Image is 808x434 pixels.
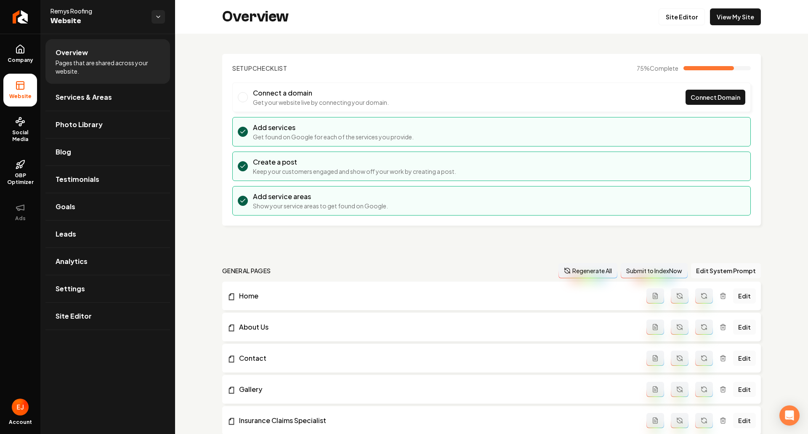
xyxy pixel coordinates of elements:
[45,111,170,138] a: Photo Library
[733,382,756,397] a: Edit
[733,413,756,428] a: Edit
[56,174,99,184] span: Testimonials
[56,92,112,102] span: Services & Areas
[9,419,32,426] span: Account
[56,229,76,239] span: Leads
[45,138,170,165] a: Blog
[45,84,170,111] a: Services & Areas
[253,157,456,167] h3: Create a post
[227,353,646,363] a: Contact
[691,93,740,102] span: Connect Domain
[232,64,287,72] h2: Checklist
[3,37,37,70] a: Company
[621,263,688,278] button: Submit to IndexNow
[222,266,271,275] h2: general pages
[3,172,37,186] span: GBP Optimizer
[45,221,170,248] a: Leads
[253,98,389,107] p: Get your website live by connecting your domain.
[45,275,170,302] a: Settings
[12,215,29,222] span: Ads
[3,196,37,229] button: Ads
[56,202,75,212] span: Goals
[710,8,761,25] a: View My Site
[253,202,388,210] p: Show your service areas to get found on Google.
[56,256,88,266] span: Analytics
[45,166,170,193] a: Testimonials
[253,192,388,202] h3: Add service areas
[558,263,617,278] button: Regenerate All
[227,322,646,332] a: About Us
[56,147,71,157] span: Blog
[56,311,92,321] span: Site Editor
[646,382,664,397] button: Add admin page prompt
[646,413,664,428] button: Add admin page prompt
[659,8,705,25] a: Site Editor
[56,48,88,58] span: Overview
[253,88,389,98] h3: Connect a domain
[6,93,35,100] span: Website
[232,64,252,72] span: Setup
[45,248,170,275] a: Analytics
[686,90,745,105] a: Connect Domain
[253,133,414,141] p: Get found on Google for each of the services you provide.
[4,57,37,64] span: Company
[227,291,646,301] a: Home
[779,405,800,426] div: Open Intercom Messenger
[646,320,664,335] button: Add admin page prompt
[56,284,85,294] span: Settings
[3,153,37,192] a: GBP Optimizer
[637,64,678,72] span: 75 %
[646,351,664,366] button: Add admin page prompt
[13,10,28,24] img: Rebolt Logo
[50,7,145,15] span: Remys Roofing
[56,120,103,130] span: Photo Library
[56,59,160,75] span: Pages that are shared across your website.
[3,129,37,143] span: Social Media
[45,303,170,330] a: Site Editor
[253,167,456,176] p: Keep your customers engaged and show off your work by creating a post.
[227,384,646,394] a: Gallery
[50,15,145,27] span: Website
[45,193,170,220] a: Goals
[12,399,29,415] button: Open user button
[253,122,414,133] h3: Add services
[733,320,756,335] a: Edit
[646,288,664,304] button: Add admin page prompt
[3,110,37,149] a: Social Media
[733,288,756,304] a: Edit
[733,351,756,366] a: Edit
[227,415,646,426] a: Insurance Claims Specialist
[650,64,678,72] span: Complete
[691,263,761,278] button: Edit System Prompt
[222,8,289,25] h2: Overview
[12,399,29,415] img: Eduard Joers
